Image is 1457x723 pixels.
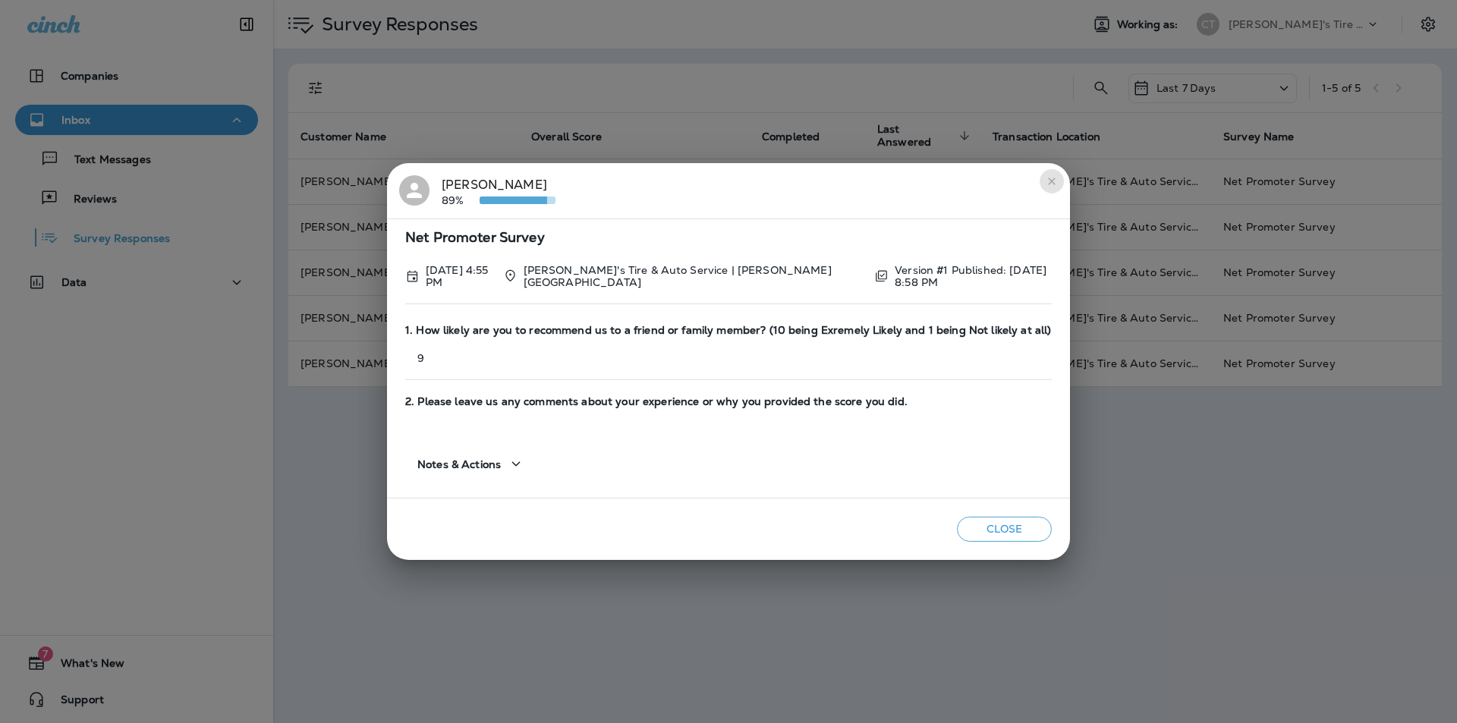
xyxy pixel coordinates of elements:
[426,264,491,288] p: Sep 12, 2025 4:55 PM
[442,175,555,207] div: [PERSON_NAME]
[957,517,1052,542] button: Close
[1040,169,1064,193] button: close
[524,264,863,288] p: [PERSON_NAME]'s Tire & Auto Service | [PERSON_NAME][GEOGRAPHIC_DATA]
[417,458,501,471] span: Notes & Actions
[442,194,480,206] p: 89%
[405,324,1052,337] span: 1. How likely are you to recommend us to a friend or family member? (10 being Exremely Likely and...
[405,442,537,486] button: Notes & Actions
[405,395,1052,408] span: 2. Please leave us any comments about your experience or why you provided the score you did.
[405,352,1052,364] p: 9
[895,264,1052,288] p: Version #1 Published: [DATE] 8:58 PM
[405,231,1052,244] span: Net Promoter Survey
